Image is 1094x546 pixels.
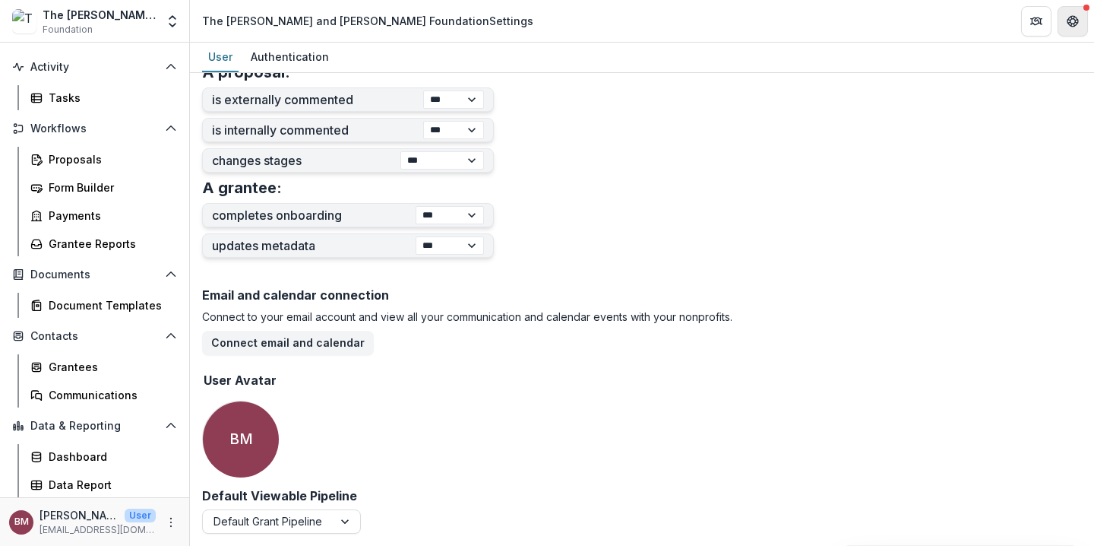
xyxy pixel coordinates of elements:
p: [PERSON_NAME] [40,507,119,523]
a: Data Report [24,472,183,497]
a: User [202,43,239,72]
div: Grantee Reports [49,236,171,252]
button: More [162,513,180,532]
h3: A grantee: [202,179,282,197]
p: User [125,509,156,522]
label: is internally commented [212,123,423,138]
span: Activity [30,61,159,74]
a: Tasks [24,85,183,110]
div: Authentication [245,46,335,68]
button: Get Help [1058,6,1088,37]
label: is externally commented [212,93,423,107]
div: Document Templates [49,297,171,313]
label: updates metadata [212,239,416,253]
div: User [202,46,239,68]
div: Bethanie Milteer [14,517,29,527]
div: Proposals [49,151,171,167]
a: Authentication [245,43,335,72]
button: Open Documents [6,262,183,287]
div: The [PERSON_NAME] and [PERSON_NAME] Foundation [43,7,156,23]
div: Communications [49,387,171,403]
div: Payments [49,208,171,224]
div: Form Builder [49,179,171,195]
h2: Default Viewable Pipeline [202,489,357,503]
button: Partners [1021,6,1051,37]
span: Documents [30,268,159,281]
button: Open Data & Reporting [6,414,183,438]
button: Connect email and calendar [202,331,374,355]
a: Grantees [24,354,183,379]
span: Foundation [43,23,93,37]
a: Dashboard [24,444,183,469]
button: Open Activity [6,55,183,79]
div: The [PERSON_NAME] and [PERSON_NAME] Foundation Settings [202,13,533,29]
span: Workflows [30,122,159,135]
h2: Email and calendar connection [202,288,1082,303]
div: Grantees [49,359,171,375]
p: Connect to your email account and view all your communication and calendar events with your nonpr... [202,309,1082,325]
span: Data & Reporting [30,420,159,433]
label: changes stages [212,154,400,168]
div: Bethanie Milteer [229,432,253,446]
a: Payments [24,203,183,228]
label: completes onboarding [212,208,416,223]
button: Open Workflows [6,116,183,141]
h2: User Avatar [204,373,277,388]
a: Form Builder [24,175,183,200]
p: [EMAIL_ADDRESS][DOMAIN_NAME] [40,523,156,537]
a: Document Templates [24,293,183,318]
button: Open entity switcher [162,6,183,37]
img: The Carol and James Collins Foundation [12,9,36,33]
a: Grantee Reports [24,231,183,256]
div: Tasks [49,90,171,106]
div: Dashboard [49,449,171,465]
nav: breadcrumb [196,10,539,32]
a: Communications [24,383,183,408]
div: Data Report [49,477,171,493]
button: Open Contacts [6,324,183,348]
a: Proposals [24,147,183,172]
span: Contacts [30,330,159,343]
